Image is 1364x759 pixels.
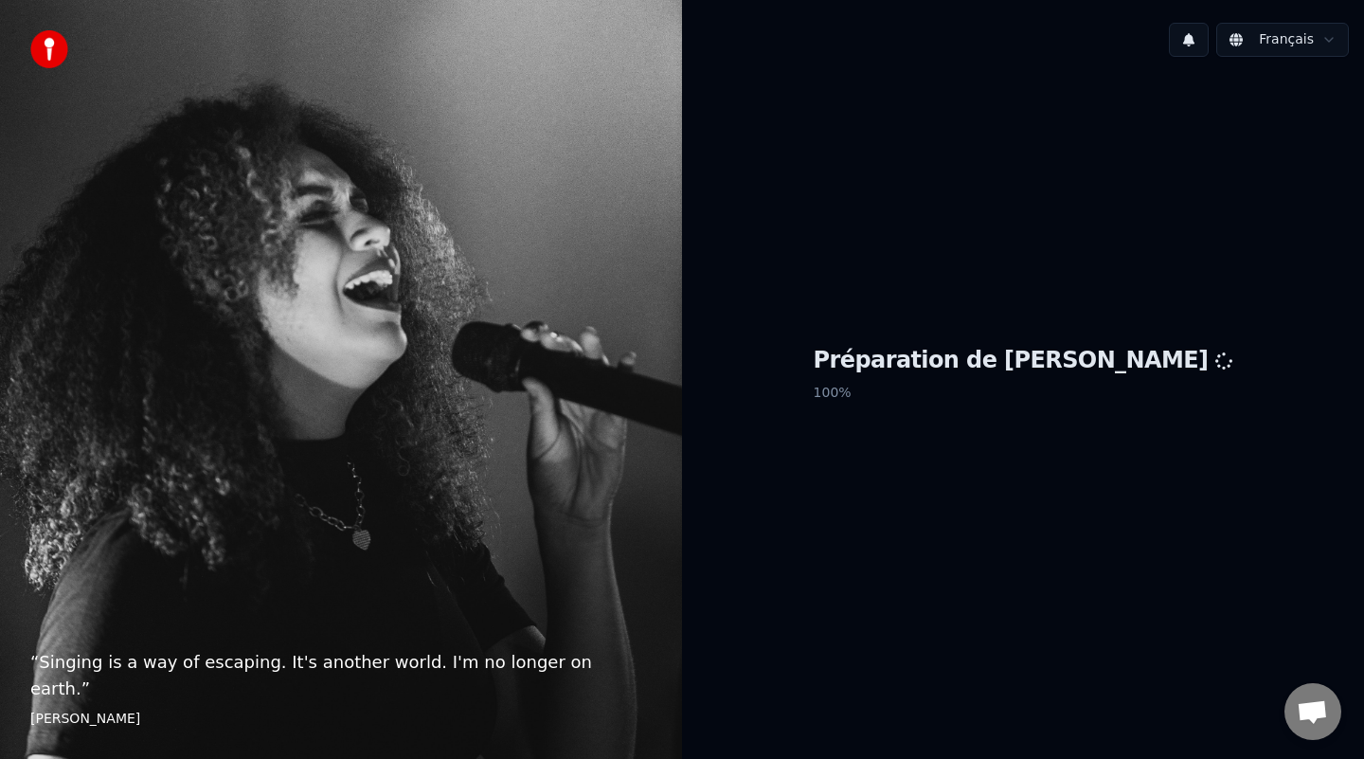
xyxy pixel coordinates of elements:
[30,30,68,68] img: youka
[30,710,652,729] footer: [PERSON_NAME]
[814,346,1233,376] h1: Préparation de [PERSON_NAME]
[30,649,652,702] p: “ Singing is a way of escaping. It's another world. I'm no longer on earth. ”
[1284,683,1341,740] div: Ouvrir le chat
[814,376,1233,410] p: 100 %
